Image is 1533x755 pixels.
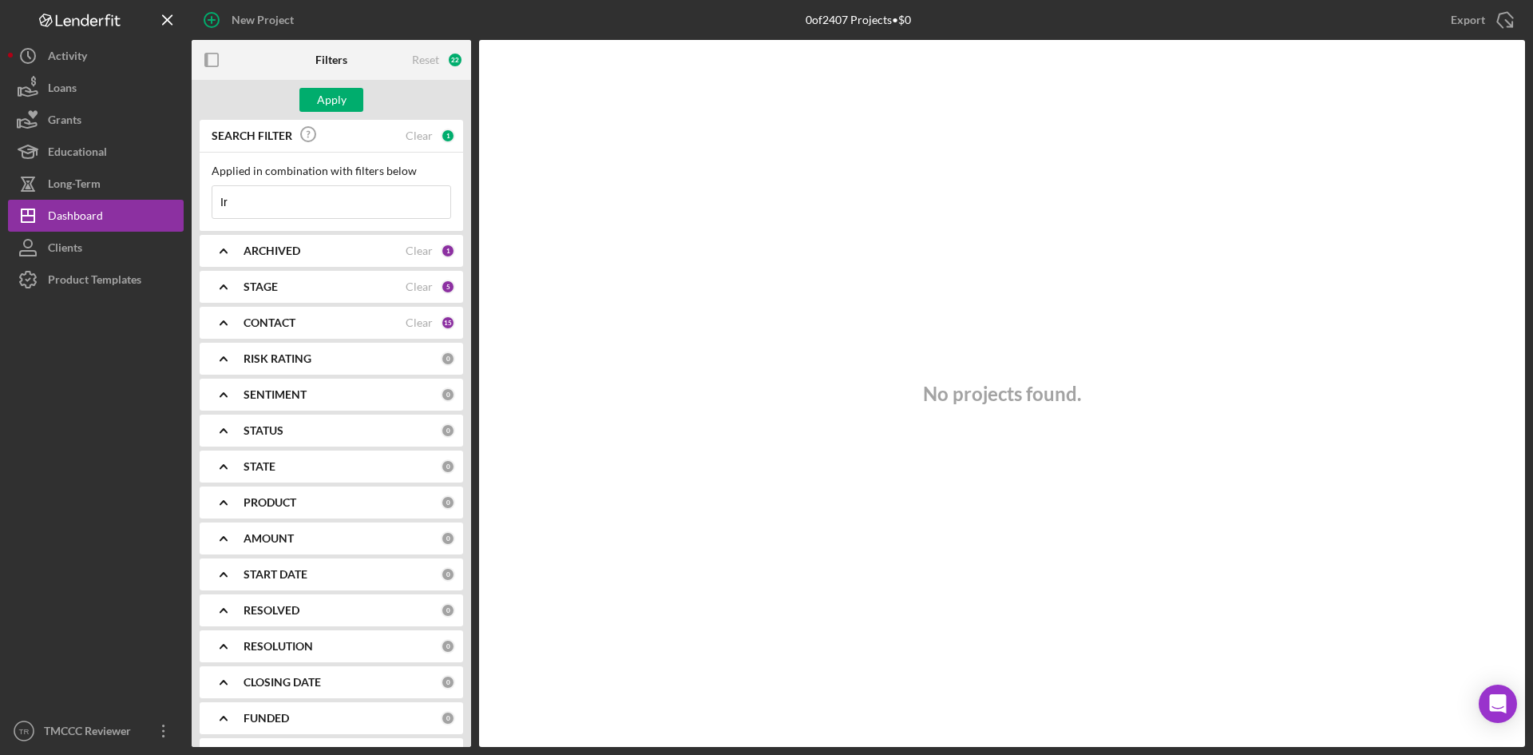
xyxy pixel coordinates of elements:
b: STAGE [244,280,278,293]
b: RESOLVED [244,604,299,617]
div: 0 [441,675,455,689]
button: Dashboard [8,200,184,232]
div: 15 [441,316,455,330]
div: Activity [48,40,87,76]
div: TMCCC Reviewer [40,715,144,751]
div: New Project [232,4,294,36]
div: Product Templates [48,264,141,300]
b: ARCHIVED [244,244,300,257]
div: Clear [406,244,433,257]
button: Long-Term [8,168,184,200]
div: Export [1451,4,1485,36]
b: FUNDED [244,712,289,725]
div: 5 [441,280,455,294]
b: SENTIMENT [244,388,307,401]
div: 0 [441,603,455,618]
div: 22 [447,52,463,68]
button: New Project [192,4,310,36]
div: Open Intercom Messenger [1479,685,1517,723]
b: PRODUCT [244,496,296,509]
button: TRTMCCC Reviewer [8,715,184,747]
b: SEARCH FILTER [212,129,292,142]
button: Export [1435,4,1525,36]
div: Long-Term [48,168,101,204]
div: Grants [48,104,81,140]
b: STATUS [244,424,283,437]
div: Educational [48,136,107,172]
div: 0 [441,459,455,474]
div: Loans [48,72,77,108]
div: 1 [441,244,455,258]
div: Clear [406,316,433,329]
div: 0 [441,495,455,510]
div: Apply [317,88,347,112]
div: Reset [412,54,439,66]
b: CONTACT [244,316,295,329]
div: Applied in combination with filters below [212,165,451,177]
text: TR [19,727,30,736]
div: Dashboard [48,200,103,236]
b: START DATE [244,568,307,581]
b: RESOLUTION [244,640,313,653]
div: 1 [441,129,455,143]
b: AMOUNT [244,532,294,545]
div: 0 [441,387,455,402]
button: Clients [8,232,184,264]
div: 0 [441,567,455,582]
div: 0 of 2407 Projects • $0 [806,14,911,26]
div: 0 [441,423,455,438]
button: Educational [8,136,184,168]
div: 0 [441,711,455,725]
button: Product Templates [8,264,184,296]
b: CLOSING DATE [244,676,321,689]
button: Apply [299,88,363,112]
div: Clear [406,129,433,142]
h3: No projects found. [923,383,1081,405]
div: 0 [441,352,455,366]
b: STATE [244,460,275,473]
b: RISK RATING [244,352,311,365]
button: Grants [8,104,184,136]
button: Activity [8,40,184,72]
div: Clear [406,280,433,293]
div: 0 [441,639,455,654]
div: Clients [48,232,82,268]
div: 0 [441,531,455,546]
b: Filters [315,54,347,66]
button: Loans [8,72,184,104]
